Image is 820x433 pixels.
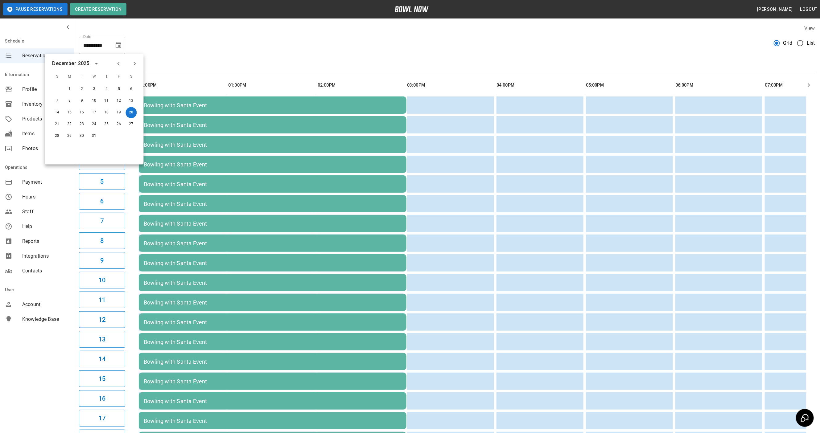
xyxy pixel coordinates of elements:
[144,260,402,266] div: Bowling with Santa Event
[99,275,105,285] h6: 10
[52,119,63,130] button: Dec 21, 2025
[144,280,402,286] div: Bowling with Santa Event
[64,107,75,118] button: Dec 15, 2025
[807,39,815,47] span: List
[89,71,100,83] span: W
[52,107,63,118] button: Dec 14, 2025
[144,122,402,128] div: Bowling with Santa Event
[22,252,69,260] span: Integrations
[100,216,104,226] h6: 7
[22,238,69,245] span: Reports
[89,131,100,142] button: Dec 31, 2025
[100,196,104,206] h6: 6
[76,107,88,118] button: Dec 16, 2025
[22,267,69,275] span: Contacts
[79,173,125,190] button: 5
[79,370,125,387] button: 15
[407,76,494,94] th: 03:00PM
[144,161,402,168] div: Bowling with Santa Event
[100,177,104,186] h6: 5
[99,295,105,305] h6: 11
[79,410,125,427] button: 17
[52,131,63,142] button: Dec 28, 2025
[126,107,137,118] button: Dec 20, 2025
[22,145,69,152] span: Photos
[99,374,105,384] h6: 15
[70,3,126,15] button: Create Reservation
[99,354,105,364] h6: 14
[101,107,112,118] button: Dec 18, 2025
[99,334,105,344] h6: 13
[318,76,405,94] th: 02:00PM
[99,315,105,325] h6: 12
[52,71,63,83] span: S
[101,96,112,107] button: Dec 11, 2025
[76,96,88,107] button: Dec 9, 2025
[755,4,795,15] button: [PERSON_NAME]
[130,59,140,69] button: Next month
[144,378,402,385] div: Bowling with Santa Event
[79,252,125,269] button: 9
[144,220,402,227] div: Bowling with Santa Event
[101,119,112,130] button: Dec 25, 2025
[64,131,75,142] button: Dec 29, 2025
[76,71,88,83] span: T
[64,96,75,107] button: Dec 8, 2025
[798,4,820,15] button: Logout
[79,331,125,348] button: 13
[99,394,105,403] h6: 16
[89,84,100,95] button: Dec 3, 2025
[126,119,137,130] button: Dec 27, 2025
[113,107,125,118] button: Dec 19, 2025
[22,52,69,59] span: Reservations
[144,339,402,345] div: Bowling with Santa Event
[99,413,105,423] h6: 17
[79,59,815,74] div: inventory tabs
[804,25,815,31] label: View
[78,60,89,67] div: 2025
[22,86,69,93] span: Profile
[144,319,402,325] div: Bowling with Santa Event
[22,193,69,201] span: Hours
[22,208,69,215] span: Staff
[113,59,124,69] button: Previous month
[79,193,125,210] button: 6
[22,301,69,308] span: Account
[89,119,100,130] button: Dec 24, 2025
[100,236,104,246] h6: 8
[64,84,75,95] button: Dec 1, 2025
[22,316,69,323] span: Knowledge Base
[144,102,402,108] div: Bowling with Santa Event
[126,96,137,107] button: Dec 13, 2025
[101,71,112,83] span: T
[100,255,104,265] h6: 9
[64,71,75,83] span: M
[144,141,402,148] div: Bowling with Santa Event
[76,84,88,95] button: Dec 2, 2025
[112,39,125,51] button: Choose date, selected date is Dec 20, 2025
[52,96,63,107] button: Dec 7, 2025
[89,107,100,118] button: Dec 17, 2025
[91,59,101,69] button: calendar view is open, switch to year view
[22,100,69,108] span: Inventory
[228,76,315,94] th: 01:00PM
[101,84,112,95] button: Dec 4, 2025
[79,351,125,367] button: 14
[76,131,88,142] button: Dec 30, 2025
[144,398,402,404] div: Bowling with Santa Event
[144,240,402,247] div: Bowling with Santa Event
[126,71,137,83] span: S
[144,299,402,306] div: Bowling with Santa Event
[22,115,69,123] span: Products
[76,119,88,130] button: Dec 23, 2025
[139,76,226,94] th: 12:00PM
[113,84,125,95] button: Dec 5, 2025
[64,119,75,130] button: Dec 22, 2025
[113,96,125,107] button: Dec 12, 2025
[126,84,137,95] button: Dec 6, 2025
[79,213,125,229] button: 7
[79,272,125,288] button: 10
[144,181,402,187] div: Bowling with Santa Event
[113,119,125,130] button: Dec 26, 2025
[79,292,125,308] button: 11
